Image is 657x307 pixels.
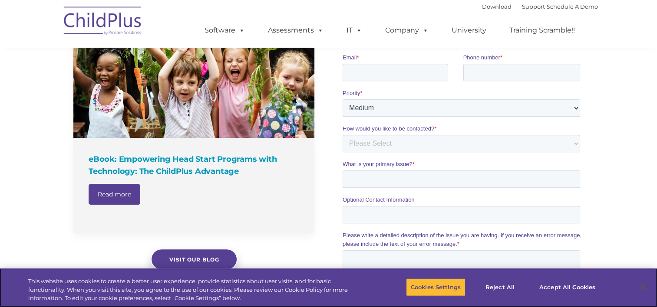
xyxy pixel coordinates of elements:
a: Visit our blog [151,248,238,270]
button: Accept All Cookies [535,278,600,296]
div: This website uses cookies to create a better user experience, provide statistics about user visit... [28,277,361,303]
img: ChildPlus by Procare Solutions [59,0,146,44]
a: Schedule A Demo [547,3,598,10]
span: Visit our blog [169,256,219,263]
font: | [482,3,598,10]
button: Reject All [473,278,527,296]
a: Assessments [259,22,332,39]
a: Read more [89,184,140,205]
a: Support [522,3,545,10]
h4: eBook: Empowering Head Start Programs with Technology: The ChildPlus Advantage [89,153,301,177]
a: Training Scramble!! [501,22,584,39]
a: IT [338,22,371,39]
button: Close [634,278,653,297]
a: Download [482,3,512,10]
button: Cookies Settings [406,278,466,296]
a: University [443,22,495,39]
a: Company [376,22,437,39]
a: Software [196,22,254,39]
